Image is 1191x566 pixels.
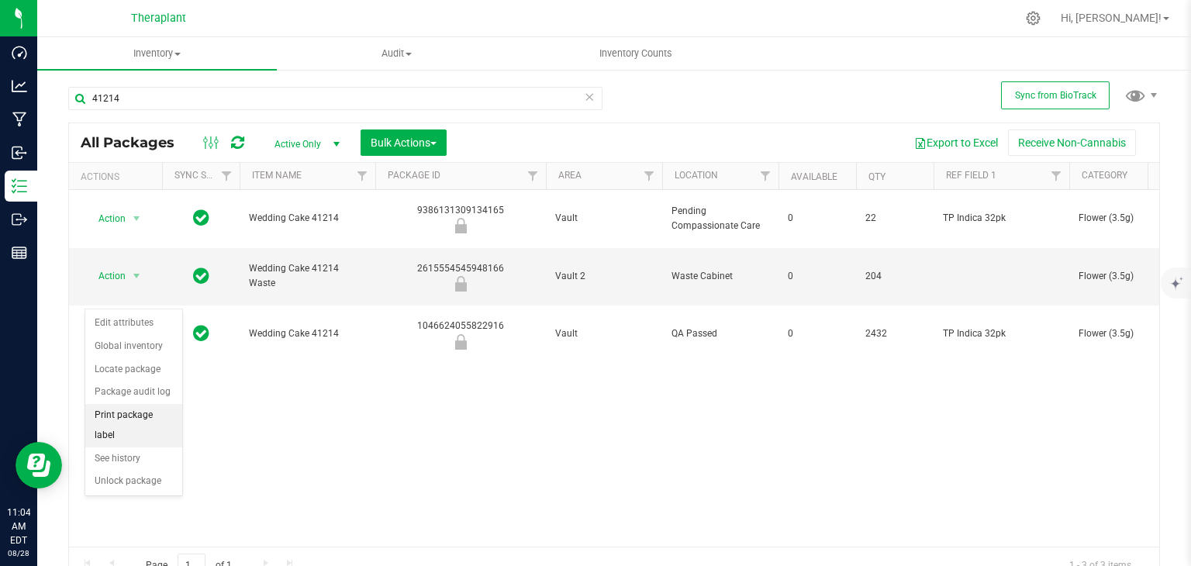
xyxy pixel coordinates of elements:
button: Receive Non-Cannabis [1008,129,1136,156]
a: Filter [350,163,375,189]
span: TP Indica 32pk [943,326,1060,341]
li: Print package label [85,404,182,447]
span: select [127,265,147,287]
span: In Sync [193,265,209,287]
span: 0 [788,326,847,341]
li: Edit attributes [85,312,182,335]
span: Hi, [PERSON_NAME]! [1061,12,1162,24]
span: Vault [555,326,653,341]
div: Newly Received [373,218,548,233]
span: Vault [555,211,653,226]
span: Vault 2 [555,269,653,284]
inline-svg: Reports [12,245,27,261]
a: Item Name [252,170,302,181]
span: Inventory Counts [578,47,693,60]
span: Wedding Cake 41214 [249,326,366,341]
span: 22 [865,211,924,226]
a: Available [791,171,837,182]
a: Area [558,170,582,181]
a: Package ID [388,170,440,181]
inline-svg: Dashboard [12,45,27,60]
span: 0 [788,211,847,226]
div: Manage settings [1024,11,1043,26]
span: QA Passed [671,326,769,341]
input: Search Package ID, Item Name, SKU, Lot or Part Number... [68,87,602,110]
p: 08/28 [7,547,30,559]
inline-svg: Analytics [12,78,27,94]
inline-svg: Inbound [12,145,27,160]
span: 204 [865,269,924,284]
inline-svg: Manufacturing [12,112,27,127]
span: Bulk Actions [371,136,437,149]
a: Category [1082,170,1127,181]
a: Qty [868,171,885,182]
span: Action [85,265,126,287]
a: Ref Field 1 [946,170,996,181]
a: Location [675,170,718,181]
div: 9386131309134165 [373,203,548,233]
span: Audit [278,47,516,60]
iframe: Resource center [16,442,62,488]
li: Unlock package [85,470,182,493]
a: Filter [1044,163,1069,189]
p: 11:04 AM EDT [7,506,30,547]
a: Sync Status [174,170,234,181]
span: Clear [584,87,595,107]
div: Newly Received [373,334,548,350]
inline-svg: Inventory [12,178,27,194]
a: Inventory [37,37,277,70]
span: In Sync [193,207,209,229]
span: 0 [788,269,847,284]
li: Locate package [85,358,182,381]
a: Filter [753,163,778,189]
a: Filter [214,163,240,189]
span: 2432 [865,326,924,341]
inline-svg: Outbound [12,212,27,227]
li: Package audit log [85,381,182,404]
a: Inventory Counts [516,37,755,70]
span: select [127,208,147,230]
span: Sync from BioTrack [1015,90,1096,101]
div: 2615554545948166 [373,261,548,292]
span: Action [85,208,126,230]
span: Wedding Cake 41214 [249,211,366,226]
span: Wedding Cake 41214 Waste [249,261,366,291]
a: Audit [277,37,516,70]
button: Export to Excel [904,129,1008,156]
a: Filter [637,163,662,189]
span: TP Indica 32pk [943,211,1060,226]
button: Bulk Actions [361,129,447,156]
span: Inventory [37,47,277,60]
button: Sync from BioTrack [1001,81,1110,109]
li: Global inventory [85,335,182,358]
span: Waste Cabinet [671,269,769,284]
span: In Sync [193,323,209,344]
div: Actions [81,171,156,182]
span: Pending Compassionate Care [671,204,769,233]
div: Newly Received [373,276,548,292]
a: Filter [520,163,546,189]
span: Theraplant [131,12,186,25]
span: All Packages [81,134,190,151]
li: See history [85,447,182,471]
div: 1046624055822916 [373,319,548,349]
